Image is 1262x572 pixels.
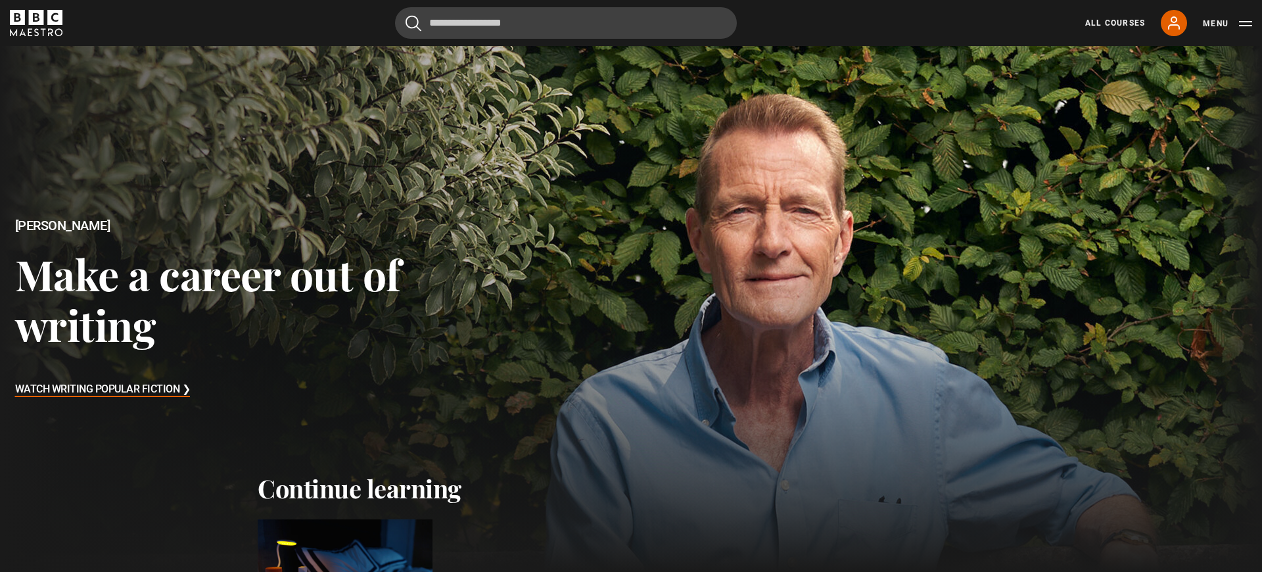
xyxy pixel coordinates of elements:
[406,15,421,32] button: Submit the search query
[10,10,62,36] svg: BBC Maestro
[1203,17,1252,30] button: Toggle navigation
[15,380,191,400] h3: Watch Writing Popular Fiction ❯
[395,7,737,39] input: Search
[15,218,505,233] h2: [PERSON_NAME]
[1085,17,1145,29] a: All Courses
[15,249,505,350] h3: Make a career out of writing
[258,473,1004,504] h2: Continue learning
